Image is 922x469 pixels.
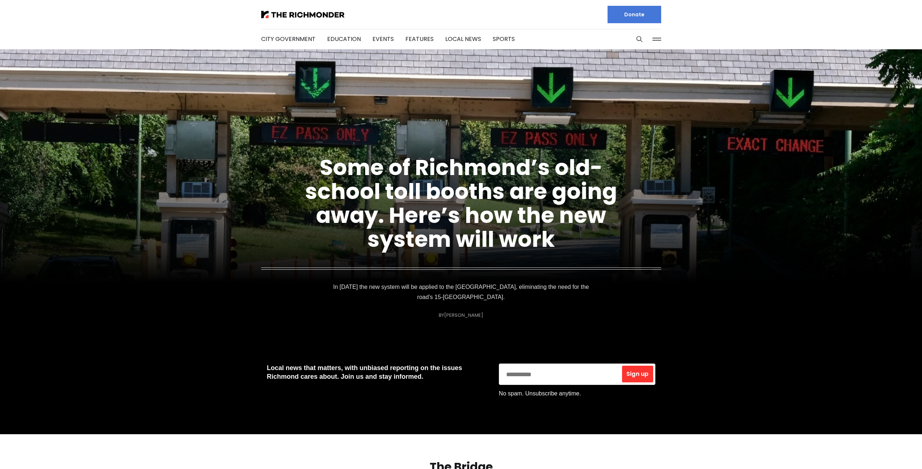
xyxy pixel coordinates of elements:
[608,6,661,23] a: Donate
[444,312,483,319] a: [PERSON_NAME]
[261,11,345,18] img: The Richmonder
[622,366,653,382] button: Sign up
[439,312,483,318] div: By
[445,35,481,43] a: Local News
[626,371,648,377] span: Sign up
[332,282,590,302] p: In [DATE] the new system will be applied to the [GEOGRAPHIC_DATA], eliminating the need for the r...
[261,35,316,43] a: City Government
[493,35,515,43] a: Sports
[499,390,581,397] span: No spam. Unsubscribe anytime.
[305,152,617,254] a: Some of Richmond’s old-school toll booths are going away. Here’s how the new system will work
[741,433,922,469] iframe: portal-trigger
[327,35,361,43] a: Education
[267,364,487,381] p: Local news that matters, with unbiased reporting on the issues Richmond cares about. Join us and ...
[372,35,394,43] a: Events
[405,35,434,43] a: Features
[634,34,645,45] button: Search this site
